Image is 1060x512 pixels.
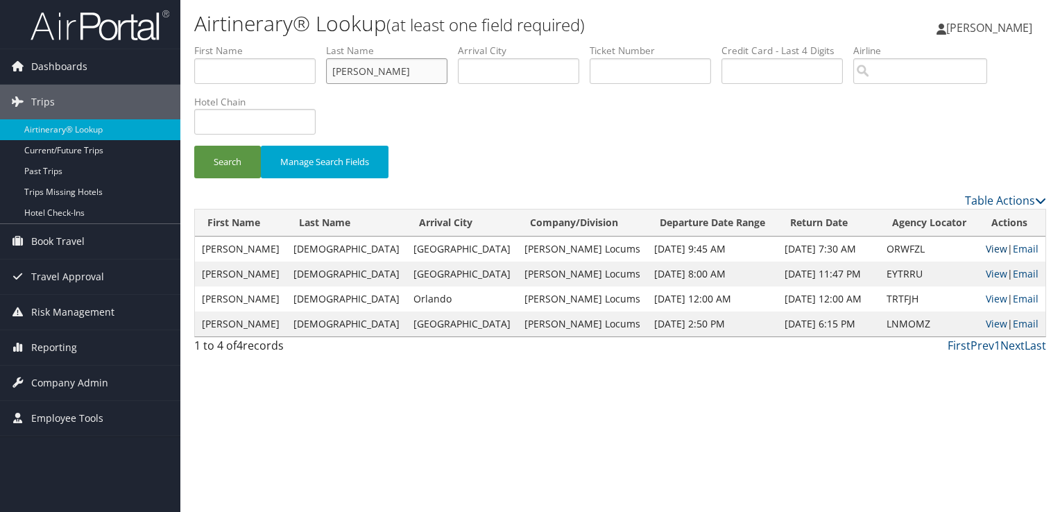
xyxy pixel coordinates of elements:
[979,287,1045,312] td: |
[31,295,114,330] span: Risk Management
[195,287,287,312] td: [PERSON_NAME]
[31,9,169,42] img: airportal-logo.png
[518,287,647,312] td: [PERSON_NAME] Locums
[979,262,1045,287] td: |
[31,401,103,436] span: Employee Tools
[647,312,778,336] td: [DATE] 2:50 PM
[979,237,1045,262] td: |
[880,312,979,336] td: LNMOMZ
[979,312,1045,336] td: |
[31,85,55,119] span: Trips
[880,237,979,262] td: ORWFZL
[31,330,77,365] span: Reporting
[880,210,979,237] th: Agency Locator: activate to sort column ascending
[647,237,778,262] td: [DATE] 9:45 AM
[986,242,1007,255] a: View
[647,262,778,287] td: [DATE] 8:00 AM
[721,44,853,58] label: Credit Card - Last 4 Digits
[853,44,998,58] label: Airline
[1000,338,1025,353] a: Next
[1013,242,1038,255] a: Email
[1025,338,1046,353] a: Last
[778,237,880,262] td: [DATE] 7:30 AM
[518,237,647,262] td: [PERSON_NAME] Locums
[194,95,326,109] label: Hotel Chain
[407,210,518,237] th: Arrival City: activate to sort column ascending
[518,262,647,287] td: [PERSON_NAME] Locums
[946,20,1032,35] span: [PERSON_NAME]
[407,262,518,287] td: [GEOGRAPHIC_DATA]
[778,262,880,287] td: [DATE] 11:47 PM
[194,146,261,178] button: Search
[287,237,407,262] td: [DEMOGRAPHIC_DATA]
[237,338,243,353] span: 4
[1013,292,1038,305] a: Email
[31,49,87,84] span: Dashboards
[965,193,1046,208] a: Table Actions
[195,312,287,336] td: [PERSON_NAME]
[31,366,108,400] span: Company Admin
[979,210,1045,237] th: Actions
[880,287,979,312] td: TRTFJH
[994,338,1000,353] a: 1
[986,292,1007,305] a: View
[194,9,762,38] h1: Airtinerary® Lookup
[986,267,1007,280] a: View
[518,312,647,336] td: [PERSON_NAME] Locums
[195,237,287,262] td: [PERSON_NAME]
[880,262,979,287] td: EYTRRU
[195,210,287,237] th: First Name: activate to sort column ascending
[326,44,458,58] label: Last Name
[590,44,721,58] label: Ticket Number
[31,224,85,259] span: Book Travel
[518,210,647,237] th: Company/Division
[287,287,407,312] td: [DEMOGRAPHIC_DATA]
[647,287,778,312] td: [DATE] 12:00 AM
[194,44,326,58] label: First Name
[31,259,104,294] span: Travel Approval
[1013,317,1038,330] a: Email
[261,146,388,178] button: Manage Search Fields
[778,287,880,312] td: [DATE] 12:00 AM
[971,338,994,353] a: Prev
[458,44,590,58] label: Arrival City
[937,7,1046,49] a: [PERSON_NAME]
[986,317,1007,330] a: View
[287,262,407,287] td: [DEMOGRAPHIC_DATA]
[386,13,585,36] small: (at least one field required)
[1013,267,1038,280] a: Email
[948,338,971,353] a: First
[407,287,518,312] td: Orlando
[407,312,518,336] td: [GEOGRAPHIC_DATA]
[287,312,407,336] td: [DEMOGRAPHIC_DATA]
[778,312,880,336] td: [DATE] 6:15 PM
[194,337,392,361] div: 1 to 4 of records
[647,210,778,237] th: Departure Date Range: activate to sort column ascending
[195,262,287,287] td: [PERSON_NAME]
[287,210,407,237] th: Last Name: activate to sort column ascending
[778,210,880,237] th: Return Date: activate to sort column ascending
[407,237,518,262] td: [GEOGRAPHIC_DATA]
